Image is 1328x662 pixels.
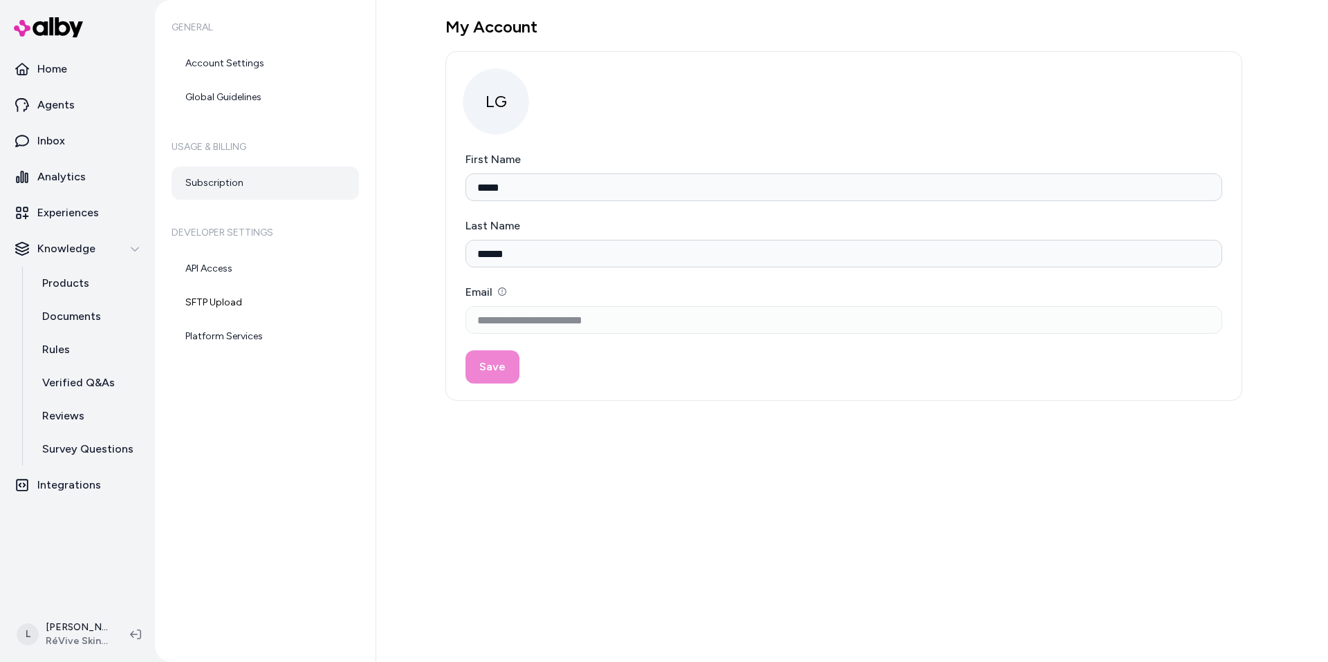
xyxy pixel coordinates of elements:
a: API Access [172,252,359,285]
a: Global Guidelines [172,81,359,114]
a: Survey Questions [28,433,149,466]
a: SFTP Upload [172,286,359,319]
a: Rules [28,333,149,366]
p: Home [37,61,67,77]
a: Subscription [172,167,359,200]
a: Verified Q&As [28,366,149,399]
label: Last Name [465,219,520,232]
a: Inbox [6,124,149,158]
p: Knowledge [37,240,95,257]
h1: My Account [445,17,1242,37]
span: RéVive Skincare [46,634,108,648]
a: Platform Services [172,320,359,353]
button: Email [498,287,506,296]
h6: Developer Settings [172,214,359,252]
p: Inbox [37,133,65,149]
a: Integrations [6,469,149,502]
p: Analytics [37,169,86,185]
p: Experiences [37,205,99,221]
label: First Name [465,153,521,166]
p: Reviews [42,408,84,424]
a: Experiences [6,196,149,229]
p: Documents [42,308,101,325]
a: Agents [6,88,149,122]
span: L [17,623,39,645]
label: Email [465,285,506,299]
p: Agents [37,97,75,113]
a: Reviews [28,399,149,433]
span: LG [463,68,529,135]
a: Home [6,53,149,86]
p: Survey Questions [42,441,133,457]
p: Integrations [37,477,101,493]
a: Analytics [6,160,149,193]
button: Knowledge [6,232,149,265]
button: L[PERSON_NAME]RéVive Skincare [8,612,119,656]
a: Products [28,267,149,300]
p: [PERSON_NAME] [46,621,108,634]
img: alby Logo [14,17,83,37]
a: Account Settings [172,47,359,80]
h6: Usage & Billing [172,128,359,167]
a: Documents [28,300,149,333]
p: Rules [42,341,70,358]
p: Verified Q&As [42,375,115,391]
h6: General [172,8,359,47]
p: Products [42,275,89,292]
